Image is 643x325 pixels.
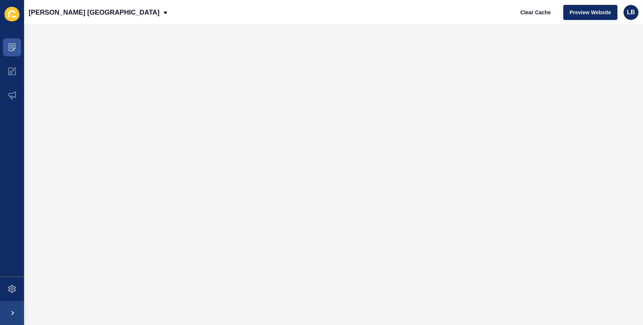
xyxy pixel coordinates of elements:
button: Clear Cache [514,5,557,20]
p: [PERSON_NAME] [GEOGRAPHIC_DATA] [29,3,159,22]
span: Preview Website [570,9,611,16]
span: Clear Cache [520,9,551,16]
span: LB [627,9,635,16]
button: Preview Website [563,5,617,20]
